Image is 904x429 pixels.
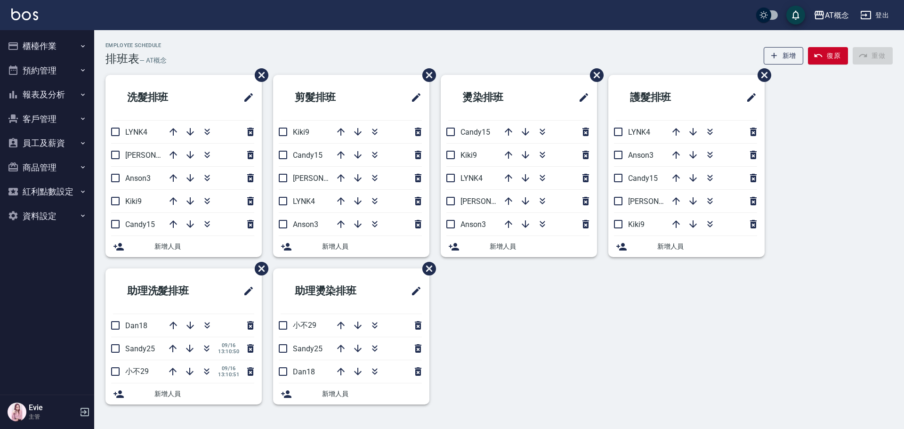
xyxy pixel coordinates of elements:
h2: 剪髮排班 [281,81,378,114]
span: Anson3 [460,220,486,229]
span: Sandy25 [125,344,155,353]
span: 刪除班表 [583,61,605,89]
span: 修改班表的標題 [237,280,254,302]
span: 刪除班表 [751,61,773,89]
button: 報表及分析 [4,82,90,107]
span: Anson3 [125,174,151,183]
span: 新增人員 [657,242,757,251]
h2: Employee Schedule [105,42,167,49]
button: 登出 [856,7,893,24]
span: 刪除班表 [415,255,437,283]
h2: 護髮排班 [616,81,713,114]
h2: 洗髮排班 [113,81,210,114]
span: 刪除班表 [248,255,270,283]
button: 新增 [764,47,804,65]
button: 商品管理 [4,155,90,180]
span: 新增人員 [322,389,422,399]
span: 新增人員 [322,242,422,251]
span: LYNK4 [125,128,147,137]
span: 09/16 [218,365,239,372]
span: Kiki9 [125,197,142,206]
span: Kiki9 [628,220,645,229]
div: AT概念 [825,9,849,21]
div: 新增人員 [441,236,597,257]
span: 13:10:51 [218,372,239,378]
span: Sandy25 [293,344,323,353]
h2: 燙染排班 [448,81,545,114]
span: 新增人員 [154,389,254,399]
span: LYNK4 [628,128,650,137]
img: Person [8,403,26,421]
span: Dan18 [293,367,315,376]
span: Anson3 [628,151,654,160]
h3: 排班表 [105,52,139,65]
button: 復原 [808,47,848,65]
span: Candy15 [460,128,490,137]
span: Candy15 [293,151,323,160]
span: 小不29 [293,321,316,330]
span: Dan18 [125,321,147,330]
h5: Evie [29,403,77,413]
span: Candy15 [628,174,658,183]
span: 09/16 [218,342,239,348]
span: [PERSON_NAME]2 [628,197,689,206]
button: save [786,6,805,24]
h2: 助理洗髮排班 [113,274,220,308]
span: Kiki9 [293,128,309,137]
span: 刪除班表 [415,61,437,89]
h6: — AT概念 [139,56,167,65]
span: 修改班表的標題 [740,86,757,109]
span: LYNK4 [460,174,483,183]
div: 新增人員 [105,383,262,405]
p: 主管 [29,413,77,421]
span: 新增人員 [490,242,589,251]
span: Kiki9 [460,151,477,160]
span: [PERSON_NAME]2 [125,151,186,160]
span: 刪除班表 [248,61,270,89]
button: 客戶管理 [4,107,90,131]
button: 預約管理 [4,58,90,83]
span: [PERSON_NAME]2 [460,197,521,206]
div: 新增人員 [608,236,765,257]
span: 修改班表的標題 [573,86,589,109]
h2: 助理燙染排班 [281,274,387,308]
button: 紅利點數設定 [4,179,90,204]
span: Anson3 [293,220,318,229]
button: AT概念 [810,6,853,25]
div: 新增人員 [273,383,429,405]
img: Logo [11,8,38,20]
button: 櫃檯作業 [4,34,90,58]
span: 小不29 [125,367,149,376]
span: 新增人員 [154,242,254,251]
button: 員工及薪資 [4,131,90,155]
span: Candy15 [125,220,155,229]
span: [PERSON_NAME]2 [293,174,354,183]
button: 資料設定 [4,204,90,228]
div: 新增人員 [105,236,262,257]
span: 修改班表的標題 [237,86,254,109]
span: 修改班表的標題 [405,86,422,109]
span: LYNK4 [293,197,315,206]
div: 新增人員 [273,236,429,257]
span: 13:10:50 [218,348,239,355]
span: 修改班表的標題 [405,280,422,302]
